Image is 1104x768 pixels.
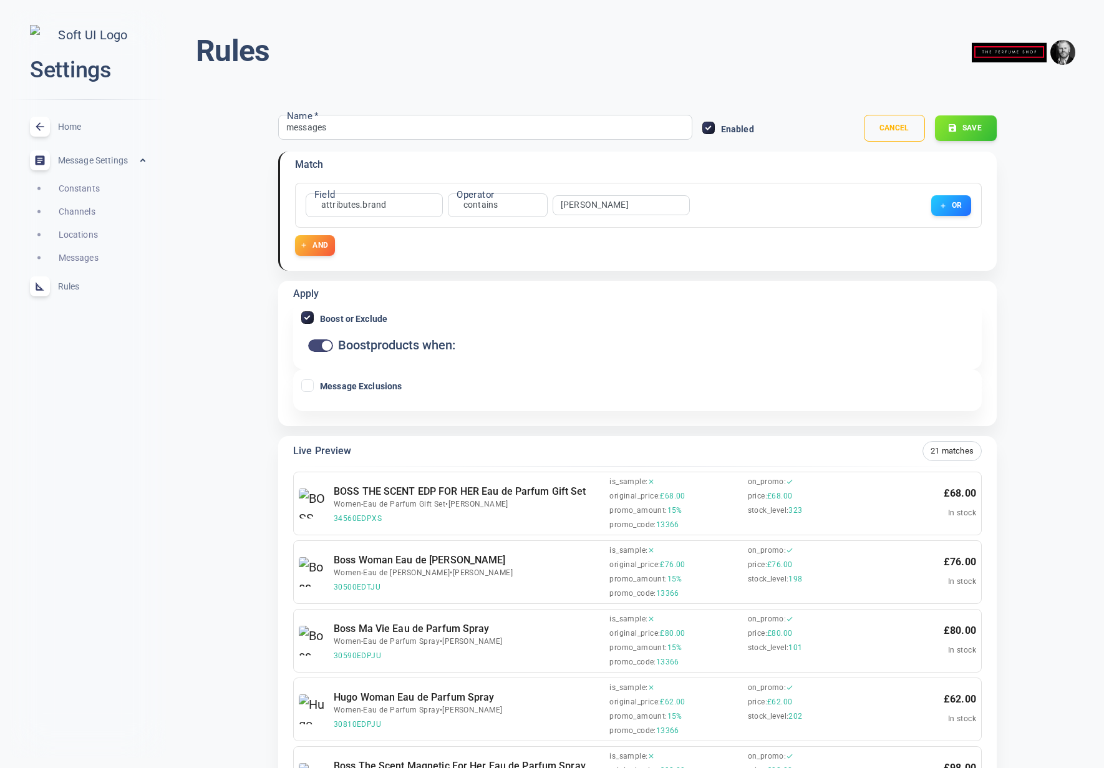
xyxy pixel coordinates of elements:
span: original_price : [609,560,660,570]
span: price : [748,492,767,501]
a: Locations [35,223,166,246]
h2: Settings [30,56,146,85]
span: £62.00 [660,698,685,707]
button: Cancel [864,115,925,142]
span: 30810EDPJU [334,720,604,729]
img: e9922e3fc00dd5316fa4c56e6d75935f [1050,40,1075,65]
span: price : [748,698,767,707]
span: In stock [948,646,976,654]
span: Women-Eau de Parfum Spray • [PERSON_NAME] [334,637,604,646]
span: In stock [948,577,976,586]
span: £80.00 [660,629,685,638]
a: Constants [35,177,166,200]
span: 15% [667,575,682,584]
p: £ 76.00 [944,554,976,570]
span: is_sample : [609,752,647,761]
span: In stock [948,714,976,723]
span: on_promo : [748,752,787,761]
span: In stock [948,508,976,517]
button: Save [935,115,997,141]
span: stock_level : [748,643,789,653]
label: Name [287,109,319,123]
span: 13366 [656,520,679,530]
img: theperfumeshop [972,33,1047,72]
span: stock_level : [748,506,789,515]
span: 15% [667,712,682,721]
span: promo_code : [609,520,656,530]
span: stock_level : [748,575,789,584]
span: is_sample : [609,683,647,693]
p: £ 68.00 [944,485,976,502]
a: Messages [35,246,166,270]
span: Constants [59,182,146,196]
span: 202 [788,712,802,721]
span: 101 [788,643,802,653]
span: £68.00 [660,492,685,501]
div: attributes.brand [314,199,394,211]
h6: Live Preview [293,443,351,459]
span: 323 [788,506,802,515]
span: £80.00 [767,629,792,638]
span: promo_amount : [609,506,667,515]
span: is_sample : [609,546,647,555]
a: Rules [10,270,166,303]
span: is_sample : [609,477,647,487]
span: promo_amount : [609,575,667,584]
img: Boss Ma Vie Eau de Parfum Spray [299,626,329,656]
span: 13366 [656,658,679,667]
span: Women-Eau de [PERSON_NAME] • [PERSON_NAME] [334,568,604,578]
h1: Rules [196,32,269,70]
span: stock_level : [748,712,789,721]
span: is_sample : [609,615,647,624]
span: on_promo : [748,683,787,693]
span: on_promo : [748,477,787,487]
p: £ 62.00 [944,691,976,707]
span: 15% [667,506,682,515]
span: promo_amount : [609,643,667,653]
div: contains [456,199,505,211]
h6: Apply [293,286,319,302]
span: 13366 [656,726,679,736]
span: Locations [59,228,146,242]
input: comma,separated,values [561,201,661,210]
span: £62.00 [767,698,792,707]
span: Women-Eau de Parfum Gift Set • [PERSON_NAME] [334,500,604,509]
span: £76.00 [660,560,685,570]
a: Channels [35,200,166,223]
span: promo_code : [609,726,656,736]
span: 198 [788,575,802,584]
span: original_price : [609,629,660,638]
span: price : [748,629,767,638]
img: Soft UI Logo [30,25,146,46]
h5: Boost products when: [338,337,455,354]
span: 13366 [656,589,679,598]
span: Message Exclusions [320,382,402,391]
span: £68.00 [767,492,792,501]
span: on_promo : [748,615,787,624]
h6: Boss Woman Eau de [PERSON_NAME] [334,552,604,568]
span: original_price : [609,698,660,707]
span: on_promo : [748,546,787,555]
span: promo_code : [609,658,656,667]
span: 30500EDTJU [334,583,604,592]
span: Channels [59,205,146,219]
img: Boss Woman Eau de Toilette Spray [299,557,329,587]
span: 15% [667,643,682,653]
button: AND [295,235,335,256]
span: Enabled [721,125,754,134]
h6: Boss Ma Vie Eau de Parfum Spray [334,621,604,637]
h6: Match [295,157,324,173]
span: Messages [59,251,146,265]
a: Home [10,110,166,143]
img: BOSS THE SCENT EDP FOR HER Eau de Parfum Gift Set [299,489,329,518]
span: price : [748,560,767,570]
span: promo_amount : [609,712,667,721]
span: 34560EDPXS [334,514,604,523]
span: £76.00 [767,560,792,570]
span: original_price : [609,492,660,501]
img: Hugo Woman Eau de Parfum Spray [299,694,329,724]
span: expand_less [138,155,148,165]
span: promo_code : [609,589,656,598]
span: Boost or Exclude [320,314,387,323]
span: Women-Eau de Parfum Spray • [PERSON_NAME] [334,706,604,715]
